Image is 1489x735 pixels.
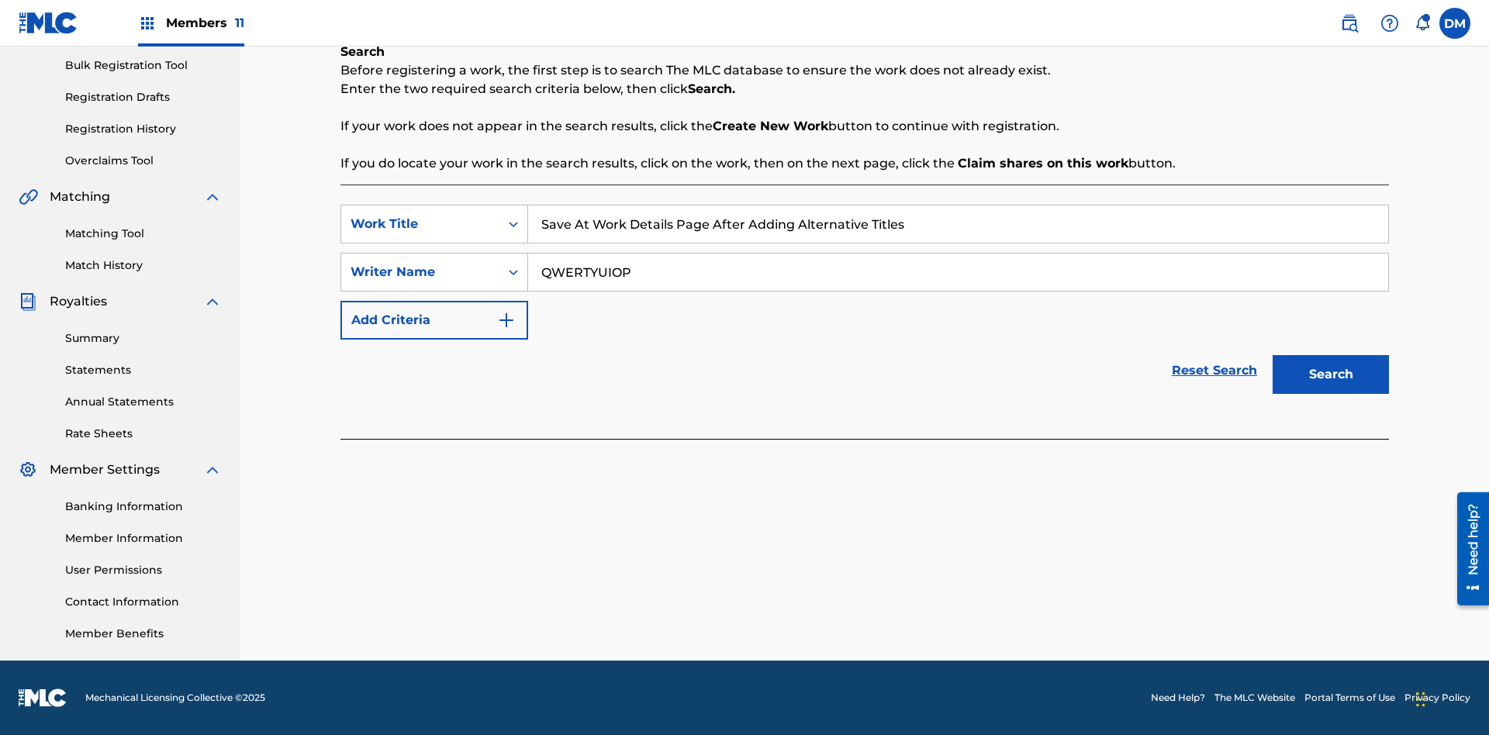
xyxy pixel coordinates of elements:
div: User Menu [1439,8,1470,39]
img: Top Rightsholders [138,14,157,33]
div: Work Title [351,215,490,233]
span: 11 [235,16,244,30]
a: Overclaims Tool [65,153,222,169]
a: Portal Terms of Use [1304,691,1395,705]
img: Member Settings [19,461,37,479]
strong: Create New Work [713,119,828,133]
a: Banking Information [65,499,222,515]
img: logo [19,688,67,707]
a: Privacy Policy [1404,691,1470,705]
b: Search [340,44,385,59]
img: Matching [19,188,38,206]
strong: Search. [688,81,735,96]
a: Registration Drafts [65,89,222,105]
a: Member Benefits [65,626,222,642]
div: Writer Name [351,263,490,281]
span: Mechanical Licensing Collective © 2025 [85,691,265,705]
a: Member Information [65,530,222,547]
button: Search [1273,355,1389,394]
span: Member Settings [50,461,160,479]
button: Add Criteria [340,301,528,340]
p: Before registering a work, the first step is to search The MLC database to ensure the work does n... [340,61,1389,80]
a: Statements [65,362,222,378]
p: If your work does not appear in the search results, click the button to continue with registration. [340,117,1389,136]
img: Royalties [19,292,37,311]
span: Matching [50,188,110,206]
a: Contact Information [65,594,222,610]
p: If you do locate your work in the search results, click on the work, then on the next page, click... [340,154,1389,173]
iframe: Chat Widget [1411,661,1489,735]
span: Royalties [50,292,107,311]
form: Search Form [340,205,1389,402]
a: Need Help? [1151,691,1205,705]
a: The MLC Website [1214,691,1295,705]
a: Matching Tool [65,226,222,242]
img: expand [203,461,222,479]
a: Annual Statements [65,394,222,410]
span: Members [166,14,244,32]
a: Reset Search [1164,354,1265,388]
div: Drag [1416,676,1425,723]
strong: Claim shares on this work [958,156,1128,171]
a: Rate Sheets [65,426,222,442]
div: Notifications [1415,16,1430,31]
a: User Permissions [65,562,222,578]
a: Match History [65,257,222,274]
img: expand [203,292,222,311]
a: Bulk Registration Tool [65,57,222,74]
img: expand [203,188,222,206]
a: Summary [65,330,222,347]
img: help [1380,14,1399,33]
img: 9d2ae6d4665cec9f34b9.svg [497,311,516,330]
img: search [1340,14,1359,33]
div: Help [1374,8,1405,39]
p: Enter the two required search criteria below, then click [340,80,1389,98]
a: Public Search [1334,8,1365,39]
img: MLC Logo [19,12,78,34]
a: Registration History [65,121,222,137]
iframe: Resource Center [1446,486,1489,613]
